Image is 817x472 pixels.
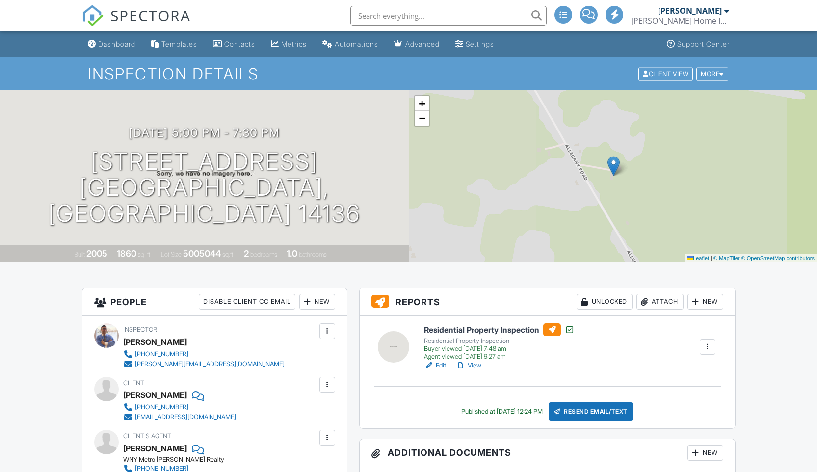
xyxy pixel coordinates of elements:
a: [PHONE_NUMBER] [123,402,236,412]
a: Leaflet [687,255,709,261]
div: [PERSON_NAME] [658,6,722,16]
div: Automations [335,40,378,48]
div: Metrics [281,40,307,48]
div: [PHONE_NUMBER] [135,403,188,411]
div: 5005044 [183,248,221,259]
div: Residential Property Inspection [424,337,575,345]
span: sq. ft. [138,251,152,258]
span: Built [74,251,85,258]
div: 2 [244,248,249,259]
h6: Residential Property Inspection [424,323,575,336]
a: [PERSON_NAME] [123,441,187,456]
div: [PERSON_NAME] [123,388,187,402]
div: Attach [636,294,684,310]
a: Automations (Basic) [318,35,382,53]
div: New [299,294,335,310]
a: Contacts [209,35,259,53]
div: [PERSON_NAME][EMAIL_ADDRESS][DOMAIN_NAME] [135,360,285,368]
div: More [696,67,728,80]
span: SPECTORA [110,5,191,26]
a: View [456,361,481,370]
div: Support Center [677,40,730,48]
span: Lot Size [161,251,182,258]
div: Published at [DATE] 12:24 PM [461,408,543,416]
h1: Inspection Details [88,65,729,82]
a: SPECTORA [82,13,191,34]
a: Residential Property Inspection Residential Property Inspection Buyer viewed [DATE] 7:48 am Agent... [424,323,575,361]
div: Settings [466,40,494,48]
div: New [687,445,723,461]
div: [PHONE_NUMBER] [135,350,188,358]
a: Templates [147,35,201,53]
span: Client [123,379,144,387]
a: [PHONE_NUMBER] [123,349,285,359]
a: Zoom in [415,96,429,111]
a: Settings [451,35,498,53]
a: © MapTiler [713,255,740,261]
span: Inspector [123,326,157,333]
span: bedrooms [250,251,277,258]
div: Resend Email/Text [549,402,633,421]
a: Dashboard [84,35,139,53]
div: Unlocked [577,294,633,310]
h3: People [82,288,347,316]
span: + [419,97,425,109]
div: [PERSON_NAME] [123,335,187,349]
img: Marker [607,156,620,176]
span: Client's Agent [123,432,171,440]
h3: Reports [360,288,735,316]
a: Advanced [390,35,444,53]
span: sq.ft. [222,251,235,258]
div: Templates [161,40,197,48]
div: 1860 [117,248,136,259]
a: Metrics [267,35,311,53]
a: Client View [637,70,695,77]
div: 1.0 [287,248,297,259]
span: | [711,255,712,261]
div: Contacts [224,40,255,48]
a: Support Center [663,35,734,53]
div: Client View [638,67,693,80]
div: 2005 [86,248,107,259]
img: The Best Home Inspection Software - Spectora [82,5,104,26]
div: [EMAIL_ADDRESS][DOMAIN_NAME] [135,413,236,421]
h3: Additional Documents [360,439,735,467]
a: Zoom out [415,111,429,126]
div: WNY Metro [PERSON_NAME] Realty [123,456,244,464]
div: Disable Client CC Email [199,294,295,310]
h3: [DATE] 5:00 pm - 7:30 pm [129,126,280,139]
a: Edit [424,361,446,370]
a: © OpenStreetMap contributors [741,255,815,261]
div: Dashboard [98,40,135,48]
div: Buyer viewed [DATE] 7:48 am [424,345,575,353]
a: [PERSON_NAME][EMAIL_ADDRESS][DOMAIN_NAME] [123,359,285,369]
a: [EMAIL_ADDRESS][DOMAIN_NAME] [123,412,236,422]
span: bathrooms [299,251,327,258]
span: − [419,112,425,124]
div: New [687,294,723,310]
h1: [STREET_ADDRESS] [GEOGRAPHIC_DATA], [GEOGRAPHIC_DATA] 14136 [16,149,393,226]
div: Agent viewed [DATE] 9:27 am [424,353,575,361]
input: Search everything... [350,6,547,26]
div: Andriaccio Home Inspection Services, LLC [631,16,729,26]
div: Advanced [405,40,440,48]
